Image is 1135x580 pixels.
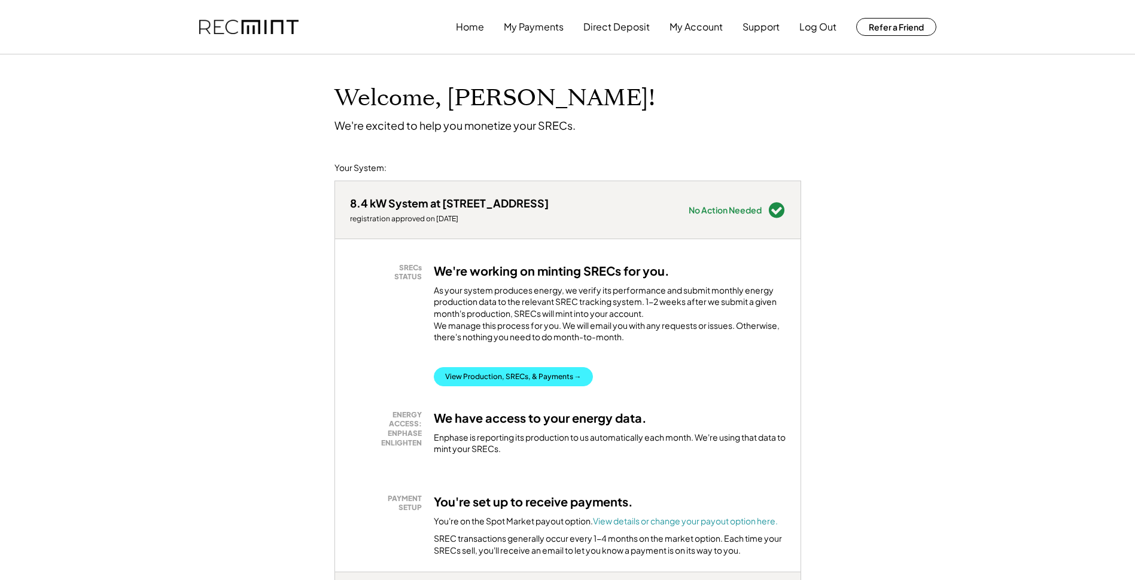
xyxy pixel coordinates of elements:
[350,214,549,224] div: registration approved on [DATE]
[434,533,786,556] div: SREC transactions generally occur every 1-4 months on the market option. Each time your SRECs sel...
[356,410,422,447] div: ENERGY ACCESS: ENPHASE ENLIGHTEN
[743,15,780,39] button: Support
[350,196,549,210] div: 8.4 kW System at [STREET_ADDRESS]
[434,367,593,386] button: View Production, SRECs, & Payments →
[434,494,633,509] h3: You're set up to receive payments.
[334,84,655,112] h1: Welcome, [PERSON_NAME]!
[434,263,670,279] h3: We're working on minting SRECs for you.
[434,410,647,426] h3: We have access to your energy data.
[434,285,786,349] div: As your system produces energy, we verify its performance and submit monthly energy production da...
[504,15,564,39] button: My Payments
[334,162,387,174] div: Your System:
[856,18,936,36] button: Refer a Friend
[356,494,422,512] div: PAYMENT SETUP
[583,15,650,39] button: Direct Deposit
[334,118,576,132] div: We're excited to help you monetize your SRECs.
[799,15,836,39] button: Log Out
[356,263,422,282] div: SRECs STATUS
[670,15,723,39] button: My Account
[593,515,778,526] a: View details or change your payout option here.
[434,432,786,455] div: Enphase is reporting its production to us automatically each month. We're using that data to mint...
[434,515,778,527] div: You're on the Spot Market payout option.
[689,206,762,214] div: No Action Needed
[199,20,299,35] img: recmint-logotype%403x.png
[456,15,484,39] button: Home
